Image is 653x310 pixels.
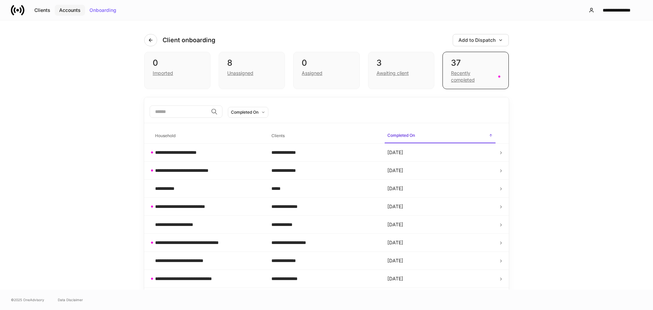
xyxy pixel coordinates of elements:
button: Clients [30,5,55,16]
div: 0 [153,58,202,68]
div: Onboarding [89,8,116,13]
td: [DATE] [382,216,498,234]
div: 8 [227,58,277,68]
button: Onboarding [85,5,121,16]
h6: Household [155,132,175,139]
h4: Client onboarding [163,36,215,44]
div: 3Awaiting client [368,52,434,89]
td: [DATE] [382,252,498,270]
a: Data Disclaimer [58,297,83,303]
td: [DATE] [382,144,498,162]
div: 0Assigned [293,52,359,89]
td: [DATE] [382,198,498,216]
button: Add to Dispatch [453,34,509,46]
div: Awaiting client [376,70,409,77]
span: Household [152,129,263,143]
div: Recently completed [451,70,494,83]
div: 37 [451,58,500,68]
div: 0 [302,58,351,68]
td: [DATE] [382,162,498,180]
span: Clients [269,129,380,143]
td: [DATE] [382,270,498,288]
span: Completed On [385,129,496,143]
td: [DATE] [382,288,498,306]
div: Imported [153,70,173,77]
div: Add to Dispatch [458,38,503,43]
div: Assigned [302,70,322,77]
div: 37Recently completed [442,52,509,89]
button: Accounts [55,5,85,16]
div: 3 [376,58,426,68]
div: 8Unassigned [219,52,285,89]
div: 0Imported [144,52,211,89]
span: © 2025 OneAdvisory [11,297,44,303]
div: Clients [34,8,50,13]
td: [DATE] [382,234,498,252]
button: Completed On [228,107,268,118]
div: Completed On [231,109,258,115]
h6: Completed On [387,132,415,138]
h6: Clients [271,132,285,139]
td: [DATE] [382,180,498,198]
div: Unassigned [227,70,253,77]
div: Accounts [59,8,81,13]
